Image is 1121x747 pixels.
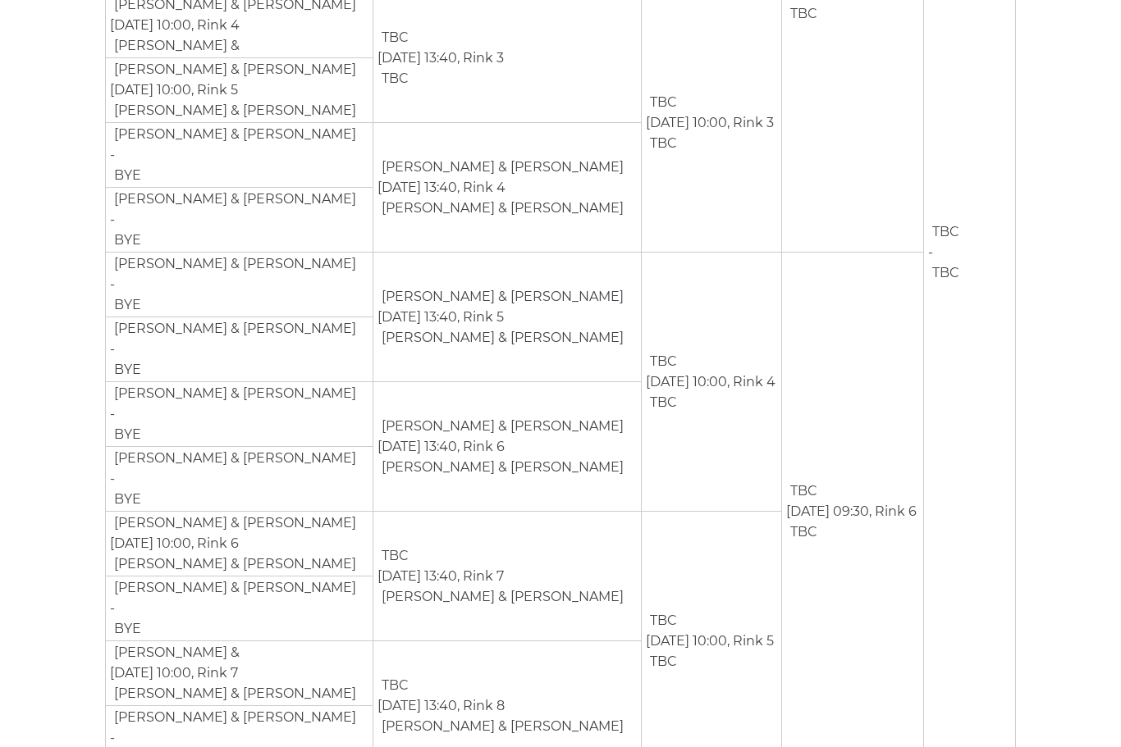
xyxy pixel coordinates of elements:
td: [PERSON_NAME] & [PERSON_NAME] [110,707,357,728]
td: TBC [646,92,678,113]
td: TBC [786,481,818,502]
td: BYE [110,359,142,380]
td: [DATE] 10:00, Rink 5 [106,58,373,123]
td: [PERSON_NAME] & [PERSON_NAME] [377,198,625,219]
td: [PERSON_NAME] & [PERSON_NAME] [377,716,625,737]
td: [PERSON_NAME] & [PERSON_NAME] [110,59,357,80]
td: [DATE] 13:40, Rink 6 [373,382,641,512]
td: [PERSON_NAME] & [PERSON_NAME] [110,124,357,145]
td: [PERSON_NAME] & [110,642,240,663]
td: - [106,576,373,641]
td: - [106,123,373,188]
td: BYE [110,230,142,251]
td: TBC [786,522,818,543]
td: [PERSON_NAME] & [PERSON_NAME] [377,457,625,478]
td: TBC [377,675,410,696]
td: TBC [928,262,960,284]
td: TBC [377,545,410,567]
td: [PERSON_NAME] & [PERSON_NAME] [377,327,625,348]
td: TBC [786,3,818,25]
td: [PERSON_NAME] & [PERSON_NAME] [377,586,625,608]
td: [PERSON_NAME] & [PERSON_NAME] [110,100,357,121]
td: [PERSON_NAME] & [PERSON_NAME] [377,416,625,437]
td: TBC [377,68,410,89]
td: - [106,188,373,253]
td: [PERSON_NAME] & [PERSON_NAME] [377,157,625,178]
td: [PERSON_NAME] & [PERSON_NAME] [110,553,357,575]
td: TBC [646,351,678,372]
td: [DATE] 10:00, Rink 4 [641,253,781,512]
td: TBC [928,221,960,243]
td: TBC [646,610,678,631]
td: TBC [377,27,410,48]
td: TBC [646,133,678,154]
td: [DATE] 13:40, Rink 5 [373,253,641,382]
td: BYE [110,489,142,510]
td: [DATE] 10:00, Rink 6 [106,512,373,576]
td: - [106,447,373,512]
td: [PERSON_NAME] & [PERSON_NAME] [110,383,357,404]
td: BYE [110,424,142,445]
td: BYE [110,294,142,316]
td: [PERSON_NAME] & [PERSON_NAME] [110,512,357,534]
td: [PERSON_NAME] & [110,35,240,57]
td: [PERSON_NAME] & [PERSON_NAME] [377,286,625,307]
td: - [106,317,373,382]
td: - [106,382,373,447]
td: - [106,253,373,317]
td: [PERSON_NAME] & [PERSON_NAME] [110,253,357,275]
td: [PERSON_NAME] & [PERSON_NAME] [110,577,357,599]
td: [PERSON_NAME] & [PERSON_NAME] [110,448,357,469]
td: [DATE] 13:40, Rink 4 [373,123,641,253]
td: [DATE] 13:40, Rink 7 [373,512,641,641]
td: [DATE] 10:00, Rink 7 [106,641,373,706]
td: BYE [110,165,142,186]
td: TBC [646,651,678,672]
td: TBC [646,392,678,413]
td: [PERSON_NAME] & [PERSON_NAME] [110,683,357,704]
td: [PERSON_NAME] & [PERSON_NAME] [110,318,357,339]
td: BYE [110,618,142,640]
td: [PERSON_NAME] & [PERSON_NAME] [110,189,357,210]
